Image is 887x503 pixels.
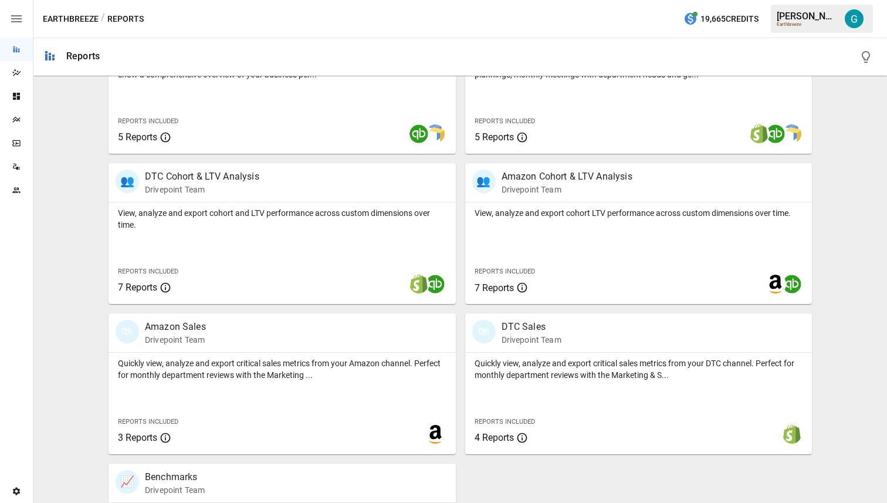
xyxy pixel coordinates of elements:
span: 5 Reports [118,131,157,143]
img: quickbooks [409,124,428,143]
p: Drivepoint Team [145,484,205,496]
span: 7 Reports [118,282,157,293]
p: Quickly view, analyze and export critical sales metrics from your DTC channel. Perfect for monthl... [475,357,803,381]
div: Earthbreeze [777,22,838,27]
div: Reports [66,50,100,62]
div: 🛍 [472,320,496,343]
p: Drivepoint Team [502,184,632,195]
p: DTC Sales [502,320,561,334]
span: Reports Included [118,268,178,275]
img: amazon [426,425,445,444]
p: Quickly view, analyze and export critical sales metrics from your Amazon channel. Perfect for mon... [118,357,446,381]
span: Reports Included [475,268,535,275]
div: / [101,12,105,26]
p: Drivepoint Team [502,334,561,346]
img: shopify [409,275,428,293]
p: Benchmarks [145,470,205,484]
span: Reports Included [118,418,178,426]
span: Reports Included [475,117,535,125]
span: Reports Included [118,117,178,125]
span: Reports Included [475,418,535,426]
button: Earthbreeze [43,12,99,26]
img: quickbooks [426,275,445,293]
img: amazon [766,275,785,293]
button: 19,665Credits [679,8,763,30]
p: View, analyze and export cohort and LTV performance across custom dimensions over time. [118,207,446,231]
img: smart model [426,124,445,143]
p: DTC Cohort & LTV Analysis [145,170,259,184]
span: 3 Reports [118,432,157,443]
p: Drivepoint Team [145,184,259,195]
span: 7 Reports [475,282,514,293]
img: quickbooks [766,124,785,143]
p: Amazon Cohort & LTV Analysis [502,170,632,184]
img: shopify [750,124,768,143]
p: View, analyze and export cohort LTV performance across custom dimensions over time. [475,207,803,219]
p: Amazon Sales [145,320,206,334]
div: [PERSON_NAME] [777,11,838,22]
img: quickbooks [783,275,801,293]
span: 5 Reports [475,131,514,143]
img: shopify [783,425,801,444]
div: 🛍 [116,320,139,343]
span: 19,665 Credits [700,12,759,26]
div: 👥 [116,170,139,193]
div: 📈 [116,470,139,494]
span: 4 Reports [475,432,514,443]
img: Gavin Acres [845,9,864,28]
button: Gavin Acres [838,2,871,35]
p: Drivepoint Team [145,334,206,346]
div: 👥 [472,170,496,193]
img: smart model [783,124,801,143]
